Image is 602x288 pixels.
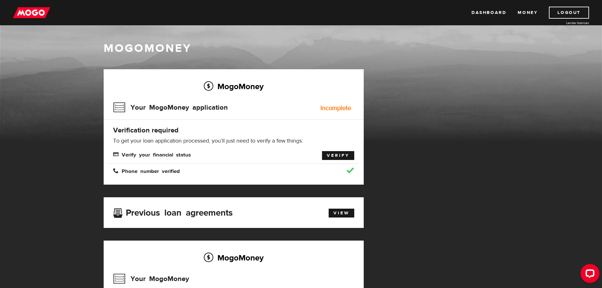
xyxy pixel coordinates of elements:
span: Verify your financial status [113,151,191,157]
h4: Verification required [113,126,354,135]
a: Logout [549,7,589,19]
h1: MogoMoney [104,42,499,55]
a: Lender licences [542,21,589,25]
div: Incomplete [320,105,351,111]
img: mogo_logo-11ee424be714fa7cbb0f0f49df9e16ec.png [13,7,50,19]
iframe: LiveChat chat widget [575,261,602,288]
a: Verify [322,151,354,160]
a: Money [518,7,538,19]
h3: Previous loan agreements [113,208,233,216]
h3: Your MogoMoney application [113,99,228,116]
a: Dashboard [471,7,506,19]
h2: MogoMoney [113,80,354,93]
a: View [329,209,354,218]
h3: Your MogoMoney [113,271,189,287]
span: Phone number verified [113,168,180,173]
h2: MogoMoney [113,251,354,264]
p: To get your loan application processed, you’ll just need to verify a few things: [113,137,354,145]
